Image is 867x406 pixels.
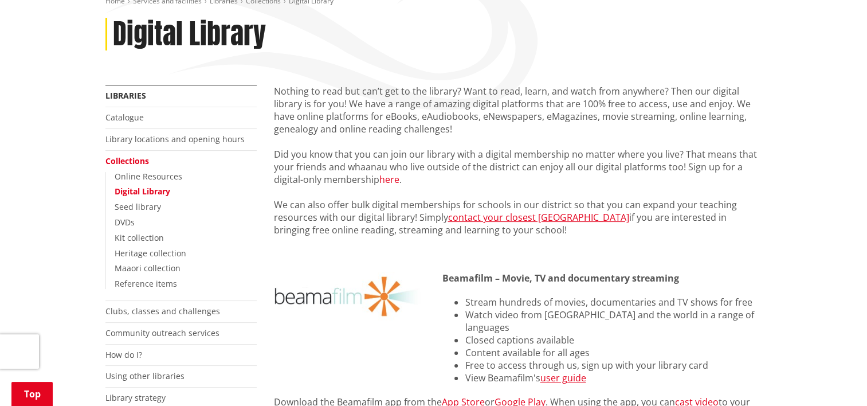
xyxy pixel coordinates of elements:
h1: Digital Library [113,18,266,51]
a: Catalogue [105,112,144,123]
a: Online Resources [115,171,182,182]
a: Library locations and opening hours [105,134,245,145]
a: How do I? [105,349,142,360]
a: DVDs [115,217,135,228]
a: Heritage collection [115,248,186,259]
li: Content available for all ages [465,346,762,359]
a: user guide [540,372,586,384]
strong: Beamafilm – Movie, TV and documentary streaming [442,272,678,284]
a: Library strategy [105,392,166,403]
a: Top [11,382,53,406]
a: contact your closest [GEOGRAPHIC_DATA] [448,211,629,224]
a: Libraries [105,90,146,101]
p: Nothing to read but can’t get to the library? Want to read, learn, and watch from anywhere? Then ... [274,85,762,135]
a: Clubs, classes and challenges [105,306,220,317]
li: Stream hundreds of movies, documentaries and TV shows for free [465,296,762,309]
a: Collections [105,155,149,166]
img: beamafilm [274,272,425,321]
iframe: Messenger Launcher [814,358,856,399]
a: Reference items [115,278,177,289]
a: Community outreach services [105,327,219,338]
p: Did you know that you can join our library with a digital membership no matter where you live? Th... [274,148,762,186]
li: Free to access through us, sign up with your library card [465,359,762,372]
a: Maaori collection [115,263,181,274]
li: Closed captions available [465,334,762,346]
a: here [379,173,399,186]
a: Using other libraries [105,370,185,381]
a: Kit collection [115,232,164,243]
li: View Beamafilm's [465,372,762,384]
a: Seed library [115,201,161,212]
li: Watch video from [GEOGRAPHIC_DATA] and the world in a range of languages [465,309,762,334]
p: We can also offer bulk digital memberships for schools in our district so that you can expand you... [274,198,762,236]
a: Digital Library [115,186,170,197]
